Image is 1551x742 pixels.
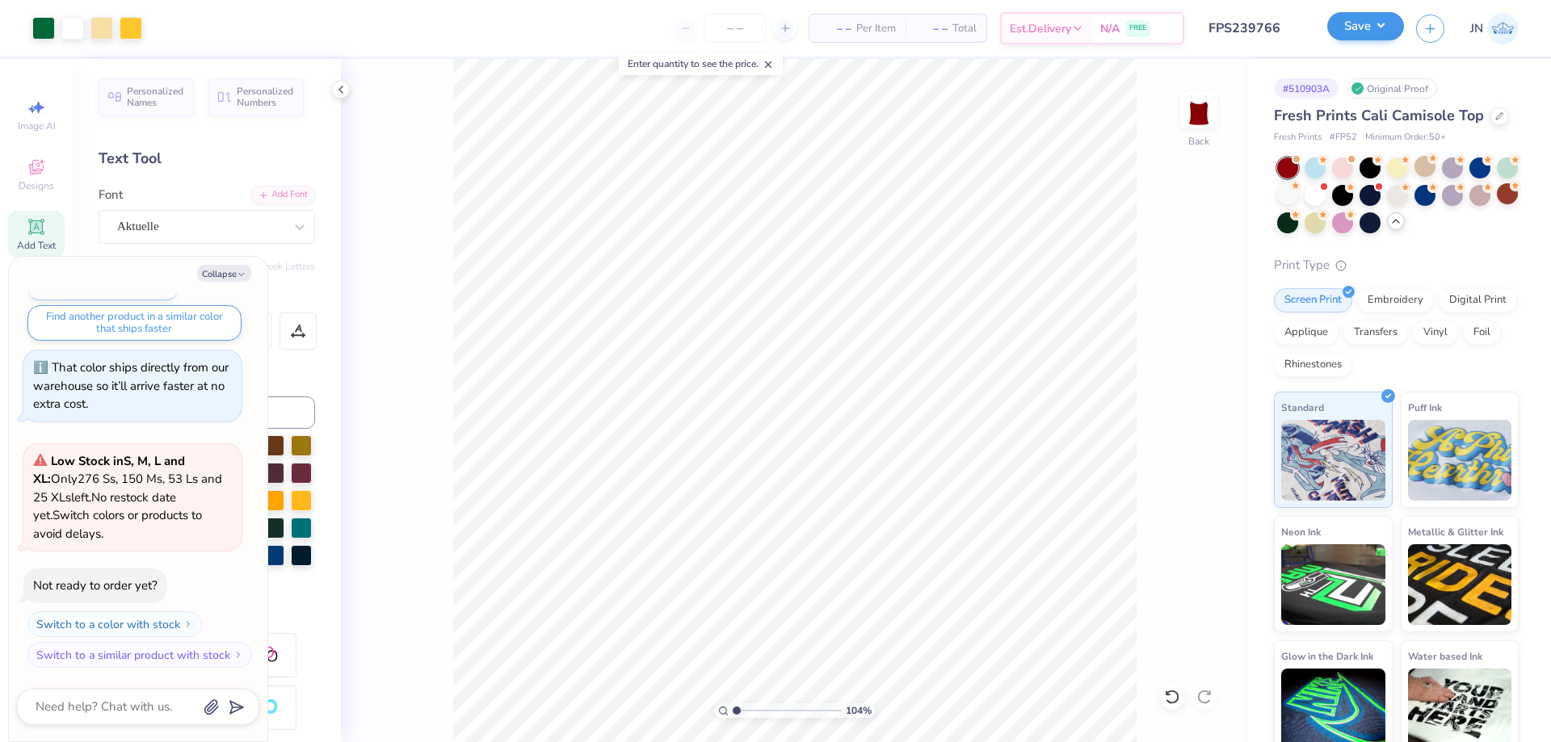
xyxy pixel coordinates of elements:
img: Back [1183,94,1215,126]
span: No restock date yet. [33,489,176,524]
span: Glow in the Dark Ink [1281,648,1373,664]
span: Add Text [17,239,56,252]
span: Neon Ink [1281,523,1321,540]
div: Print Type [1274,256,1519,275]
button: Switch to a similar product with stock [27,642,252,668]
img: Neon Ink [1281,544,1385,625]
div: Original Proof [1347,78,1437,99]
div: Screen Print [1274,288,1352,312]
label: Font [99,186,123,204]
span: Only 276 Ss, 150 Ms, 53 Ls and 25 XLs left. Switch colors or products to avoid delays. [33,453,222,542]
div: Not ready to order yet? [33,577,158,593]
span: Est. Delivery [1010,20,1071,37]
span: N/A [1100,20,1120,37]
span: Water based Ink [1408,648,1482,664]
span: Fresh Prints Cali Camisole Top [1274,106,1484,125]
span: Standard [1281,399,1324,416]
div: Digital Print [1439,288,1517,312]
span: JN [1470,19,1483,38]
span: Personalized Names [127,86,184,108]
div: Foil [1463,321,1501,345]
div: That color ships directly from our warehouse so it’ll arrive faster at no extra cost. [33,359,229,412]
button: Switch to a color with stock [27,611,202,637]
span: FREE [1129,23,1146,34]
div: Text Tool [99,148,315,170]
span: Puff Ink [1408,399,1442,416]
div: Applique [1274,321,1339,345]
img: Puff Ink [1408,420,1512,501]
span: Fresh Prints [1274,131,1322,145]
span: Image AI [18,119,56,132]
span: # FP52 [1330,131,1357,145]
img: Switch to a color with stock [183,619,193,629]
span: 104 % [846,703,872,718]
span: – – [819,20,851,37]
div: Rhinestones [1274,353,1352,377]
button: Collapse [197,265,251,282]
span: Designs [19,179,54,192]
div: Vinyl [1413,321,1458,345]
div: Enter quantity to see the price. [619,52,783,75]
span: Metallic & Glitter Ink [1408,523,1503,540]
button: Find another product in a similar color that ships faster [27,305,242,341]
img: Jacky Noya [1487,13,1519,44]
img: Standard [1281,420,1385,501]
div: Embroidery [1357,288,1434,312]
div: Add Font [251,186,315,204]
span: Minimum Order: 50 + [1365,131,1446,145]
a: JN [1470,13,1519,44]
div: Transfers [1343,321,1408,345]
input: Untitled Design [1196,12,1315,44]
strong: Low Stock in S, M, L and XL : [33,453,185,488]
div: # 510903A [1274,78,1339,99]
img: Metallic & Glitter Ink [1408,544,1512,625]
div: Back [1188,134,1209,149]
span: Per Item [856,20,896,37]
input: – – [704,14,767,43]
img: Switch to a similar product with stock [233,650,243,660]
span: Personalized Numbers [237,86,294,108]
button: Save [1327,12,1404,40]
span: – – [915,20,948,37]
span: Total [952,20,977,37]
